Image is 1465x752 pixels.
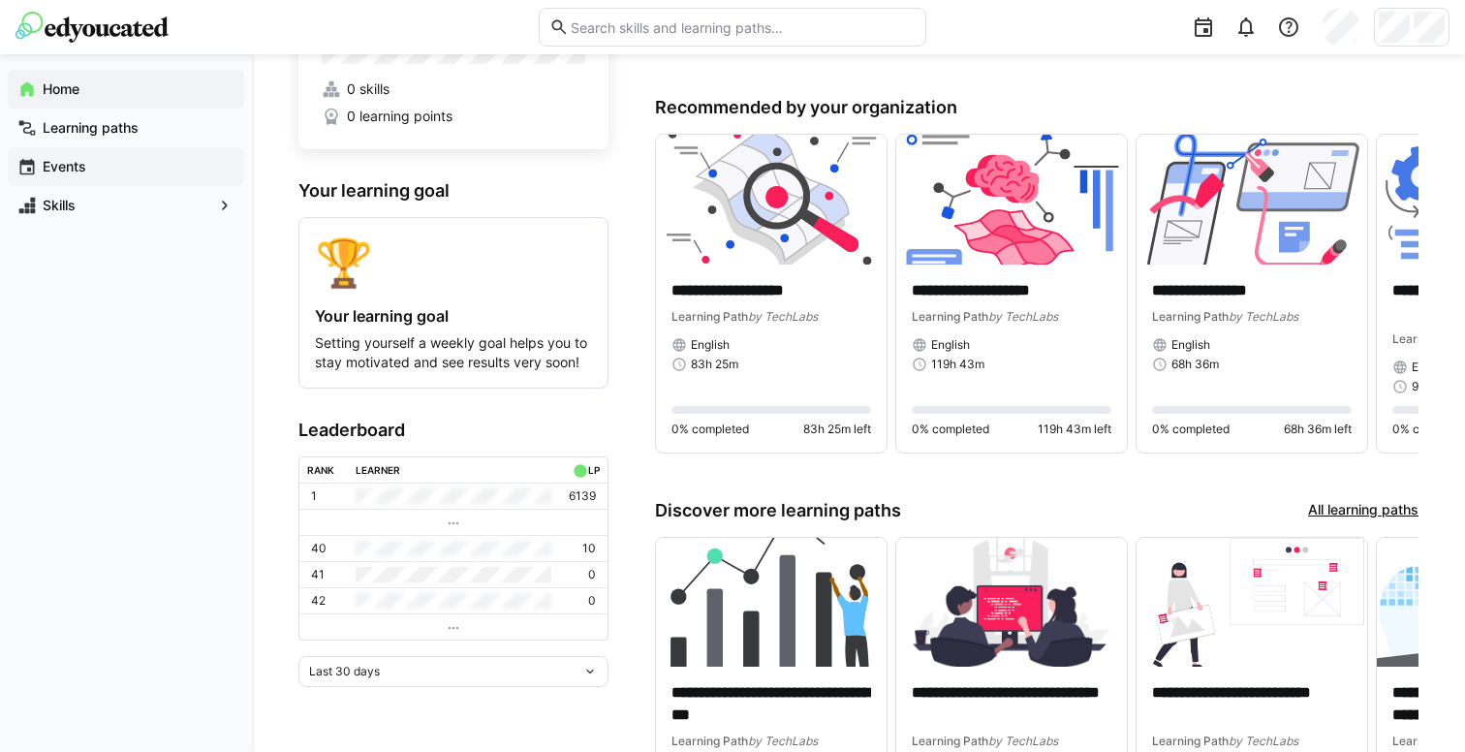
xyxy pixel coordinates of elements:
span: Learning Path [912,734,988,748]
span: by TechLabs [748,734,818,748]
span: 119h 43m left [1038,422,1111,437]
div: LP [588,464,600,476]
img: image [1137,135,1367,265]
div: Rank [307,464,334,476]
span: Learning Path [1152,734,1229,748]
span: 83h 25m [691,357,738,372]
h3: Discover more learning paths [655,500,901,521]
p: 41 [311,567,325,582]
span: 0% completed [671,422,749,437]
span: Last 30 days [309,664,380,679]
span: by TechLabs [988,309,1058,324]
a: 0 skills [322,79,585,99]
h3: Recommended by your organization [655,97,1418,118]
span: by TechLabs [1229,309,1298,324]
p: 0 [588,593,596,609]
p: 40 [311,541,327,556]
span: 83h 25m left [803,422,871,437]
div: 🏆 [315,234,592,291]
img: image [656,538,887,668]
span: 0 skills [347,79,390,99]
span: English [931,337,970,353]
img: image [896,538,1127,668]
h4: Your learning goal [315,306,592,326]
p: 42 [311,593,326,609]
h3: Your learning goal [298,180,608,202]
p: 6139 [569,488,596,504]
span: Learning Path [912,309,988,324]
span: 68h 36m left [1284,422,1352,437]
span: Learning Path [671,309,748,324]
span: by TechLabs [1229,734,1298,748]
span: Learning Path [671,734,748,748]
span: English [1412,360,1450,375]
p: 10 [582,541,596,556]
span: 0% completed [912,422,989,437]
span: English [1171,337,1210,353]
h3: Leaderboard [298,420,608,441]
span: 0 learning points [347,107,452,126]
span: 68h 36m [1171,357,1219,372]
a: All learning paths [1308,500,1418,521]
img: image [896,135,1127,265]
img: image [656,135,887,265]
p: Setting yourself a weekly goal helps you to stay motivated and see results very soon! [315,333,592,372]
span: 90h 9m [1412,379,1452,394]
span: 119h 43m [931,357,984,372]
img: image [1137,538,1367,668]
input: Search skills and learning paths… [569,18,916,36]
p: 1 [311,488,317,504]
span: Learning Path [1152,309,1229,324]
div: Learner [356,464,400,476]
p: 0 [588,567,596,582]
span: English [691,337,730,353]
span: by TechLabs [988,734,1058,748]
span: 0% completed [1152,422,1230,437]
span: by TechLabs [748,309,818,324]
